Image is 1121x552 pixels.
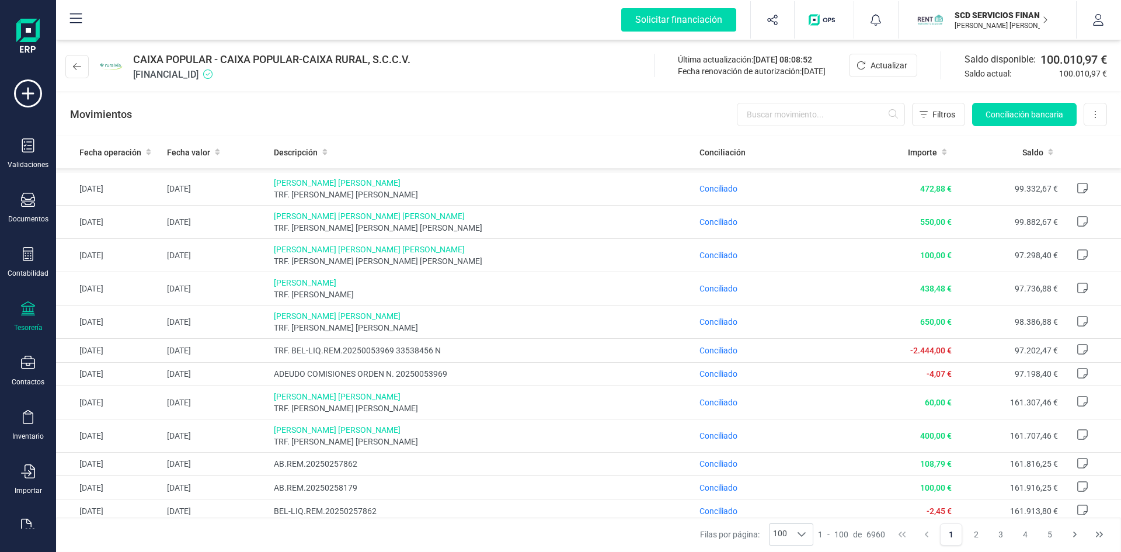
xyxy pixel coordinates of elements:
[56,239,162,272] td: [DATE]
[956,339,1063,362] td: 97.202,47 €
[162,452,269,475] td: [DATE]
[162,206,269,239] td: [DATE]
[167,147,210,158] span: Fecha valor
[133,51,410,68] span: CAIXA POPULAR - CAIXA POPULAR-CAIXA RURAL, S.C.C.V.
[699,398,737,407] span: Conciliado
[834,529,848,540] span: 100
[56,452,162,475] td: [DATE]
[56,476,162,499] td: [DATE]
[700,523,813,546] div: Filas por página:
[621,8,736,32] div: Solicitar financiación
[14,323,43,332] div: Tesorería
[274,482,691,494] span: AB.REM.20250258179
[274,147,318,158] span: Descripción
[56,272,162,305] td: [DATE]
[56,386,162,419] td: [DATE]
[162,272,269,305] td: [DATE]
[956,386,1063,419] td: 161.307,46 €
[1040,51,1107,68] span: 100.010,97 €
[915,523,938,546] button: Previous Page
[70,106,132,123] p: Movimientos
[56,172,162,206] td: [DATE]
[965,68,1054,79] span: Saldo actual:
[853,529,862,540] span: de
[972,103,1077,126] button: Conciliación bancaria
[162,339,269,362] td: [DATE]
[274,424,691,436] span: [PERSON_NAME] [PERSON_NAME]
[910,346,952,355] span: -2.444,00 €
[699,506,737,516] span: Conciliado
[956,419,1063,452] td: 161.707,46 €
[699,284,737,293] span: Conciliado
[8,160,48,169] div: Validaciones
[932,109,955,120] span: Filtros
[162,239,269,272] td: [DATE]
[699,251,737,260] span: Conciliado
[818,529,823,540] span: 1
[965,53,1036,67] span: Saldo disponible:
[274,277,691,289] span: [PERSON_NAME]
[274,345,691,356] span: TRF. BEL-LIQ.REM.20250053969 33538456 N
[274,255,691,267] span: TRF. [PERSON_NAME] [PERSON_NAME] [PERSON_NAME]
[913,1,1062,39] button: SCSCD SERVICIOS FINANCIEROS SL[PERSON_NAME] [PERSON_NAME] VOZMEDIANO [PERSON_NAME]
[274,391,691,402] span: [PERSON_NAME] [PERSON_NAME]
[678,54,826,65] div: Última actualización:
[8,269,48,278] div: Contabilidad
[955,9,1048,21] p: SCD SERVICIOS FINANCIEROS SL
[699,431,737,440] span: Conciliado
[133,68,410,82] span: [FINANCIAL_ID]
[965,523,987,546] button: Page 2
[12,377,44,387] div: Contactos
[956,476,1063,499] td: 161.916,25 €
[56,499,162,523] td: [DATE]
[274,368,691,380] span: ADEUDO COMISIONES ORDEN N. 20250053969
[956,305,1063,339] td: 98.386,88 €
[162,305,269,339] td: [DATE]
[274,322,691,334] span: TRF. [PERSON_NAME] [PERSON_NAME]
[753,55,812,64] span: [DATE] 08:08:52
[274,505,691,517] span: BEL-LIQ.REM.20250257862
[274,244,691,255] span: [PERSON_NAME] [PERSON_NAME] [PERSON_NAME]
[162,476,269,499] td: [DATE]
[908,147,937,158] span: Importe
[274,222,691,234] span: TRF. [PERSON_NAME] [PERSON_NAME] [PERSON_NAME]
[956,239,1063,272] td: 97.298,40 €
[1022,147,1043,158] span: Saldo
[1064,523,1086,546] button: Next Page
[927,506,952,516] span: -2,45 €
[274,177,691,189] span: [PERSON_NAME] [PERSON_NAME]
[809,14,840,26] img: Logo de OPS
[162,386,269,419] td: [DATE]
[699,346,737,355] span: Conciliado
[770,524,791,545] span: 100
[699,147,746,158] span: Conciliación
[920,483,952,492] span: 100,00 €
[8,214,48,224] div: Documentos
[737,103,905,126] input: Buscar movimiento...
[15,486,42,495] div: Importar
[920,184,952,193] span: 472,88 €
[802,1,847,39] button: Logo de OPS
[871,60,907,71] span: Actualizar
[699,184,737,193] span: Conciliado
[678,65,826,77] div: Fecha renovación de autorización:
[955,21,1048,30] p: [PERSON_NAME] [PERSON_NAME] VOZMEDIANO [PERSON_NAME]
[891,523,913,546] button: First Page
[274,436,691,447] span: TRF. [PERSON_NAME] [PERSON_NAME]
[699,483,737,492] span: Conciliado
[818,529,885,540] div: -
[56,339,162,362] td: [DATE]
[274,289,691,300] span: TRF. [PERSON_NAME]
[1014,523,1036,546] button: Page 4
[1039,523,1061,546] button: Page 5
[920,284,952,293] span: 438,48 €
[956,452,1063,475] td: 161.816,25 €
[699,217,737,227] span: Conciliado
[912,103,965,126] button: Filtros
[274,210,691,222] span: [PERSON_NAME] [PERSON_NAME] [PERSON_NAME]
[16,19,40,56] img: Logo Finanedi
[56,206,162,239] td: [DATE]
[802,67,826,76] span: [DATE]
[956,206,1063,239] td: 99.882,67 €
[56,419,162,452] td: [DATE]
